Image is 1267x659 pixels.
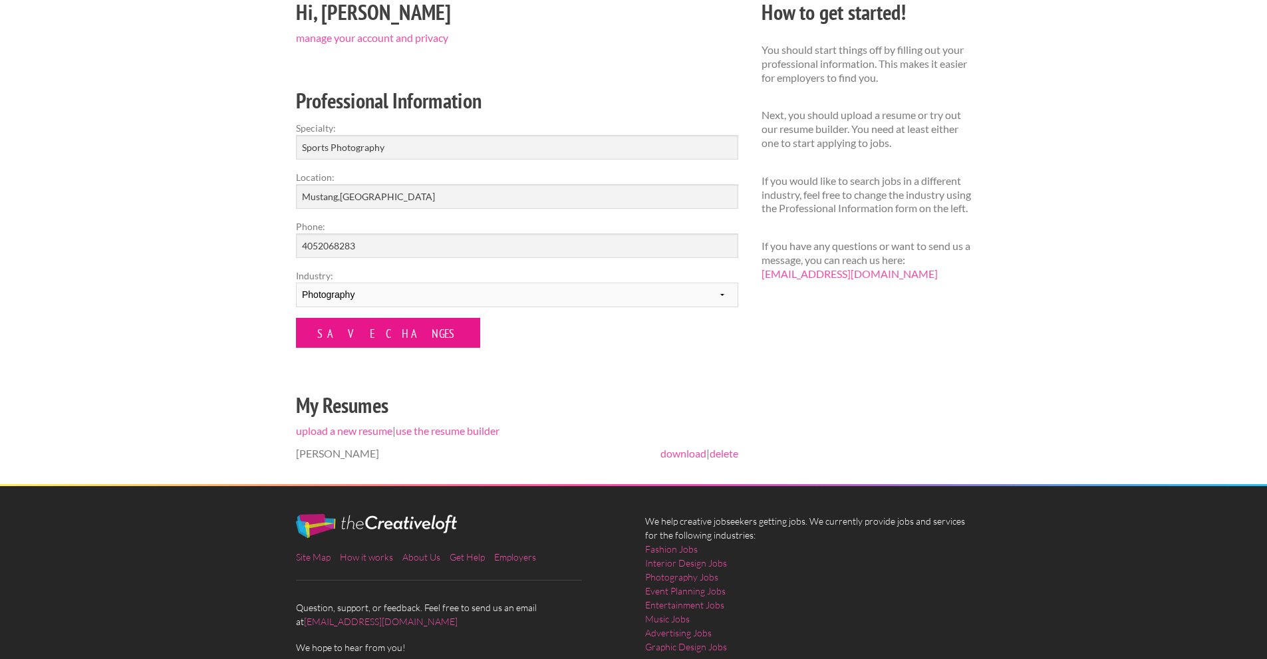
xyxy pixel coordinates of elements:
[296,219,738,233] label: Phone:
[762,43,971,84] p: You should start things off by filling out your professional information. This makes it easier fo...
[296,318,480,348] input: Save Changes
[660,447,738,461] span: |
[296,447,379,460] span: [PERSON_NAME]
[645,570,718,584] a: Photography Jobs
[762,108,971,150] p: Next, you should upload a resume or try out our resume builder. You need at least either one to s...
[645,584,726,598] a: Event Planning Jobs
[710,447,738,460] a: delete
[645,626,712,640] a: Advertising Jobs
[645,598,724,612] a: Entertainment Jobs
[402,551,440,563] a: About Us
[304,616,458,627] a: [EMAIL_ADDRESS][DOMAIN_NAME]
[296,121,738,135] label: Specialty:
[296,184,738,209] input: e.g. New York, NY
[762,267,938,280] a: [EMAIL_ADDRESS][DOMAIN_NAME]
[762,239,971,281] p: If you have any questions or want to send us a message, you can reach us here:
[296,424,392,437] a: upload a new resume
[296,551,331,563] a: Site Map
[296,170,738,184] label: Location:
[396,424,499,437] a: use the resume builder
[645,542,698,556] a: Fashion Jobs
[296,233,738,258] input: Optional
[296,514,457,538] img: The Creative Loft
[450,551,485,563] a: Get Help
[660,447,706,460] a: download
[645,612,690,626] a: Music Jobs
[340,551,393,563] a: How it works
[494,551,536,563] a: Employers
[762,174,971,215] p: If you would like to search jobs in a different industry, feel free to change the industry using ...
[296,390,738,420] h2: My Resumes
[296,269,738,283] label: Industry:
[296,31,448,44] a: manage your account and privacy
[296,86,738,116] h2: Professional Information
[285,514,634,654] div: Question, support, or feedback. Feel free to send us an email at
[645,640,727,654] a: Graphic Design Jobs
[645,556,727,570] a: Interior Design Jobs
[296,640,622,654] span: We hope to hear from you!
